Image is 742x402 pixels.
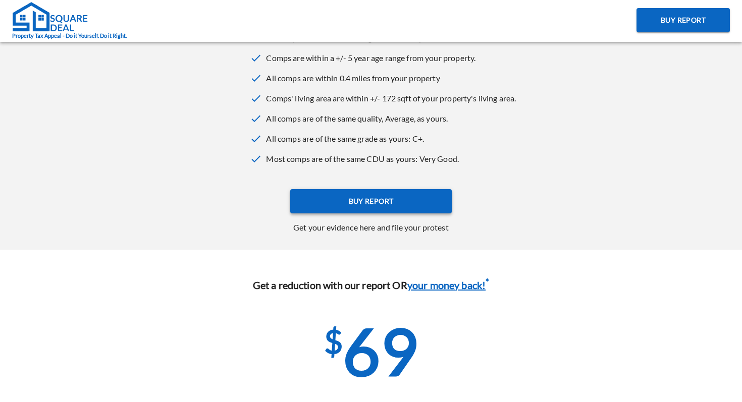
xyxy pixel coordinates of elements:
[12,2,88,32] img: Square Deal
[148,311,183,324] em: Submit
[349,195,394,208] span: Buy Report
[246,88,516,108] li: Comps' living area are within +/- 172 sqft of your property's living area.
[70,265,77,271] img: salesiqlogo_leal7QplfZFryJ6FIlVepeu7OftD7mt8q6exU6-34PB8prfIgodN67KcxXM9Y7JQ_.png
[324,312,417,389] span: 69
[246,48,516,68] li: Comps are within a +/- 5 year age range from your property.
[407,279,486,291] u: your money back!
[17,61,42,66] img: logo_Zg8I0qSkbAqR2WFHt3p6CTuqpyXMFPubPcD2OT02zFN43Cy9FUNNG3NEPhM_Q1qe_.png
[293,221,449,234] p: Get your evidence here and file your protest
[246,129,516,149] li: All comps are of the same grade as yours: C+.
[246,68,516,88] li: All comps are within 0.4 miles from your property
[21,127,176,229] span: We are offline. Please leave us a message.
[407,279,490,291] a: your money back!*
[8,276,734,293] p: Get a reduction with our report OR
[166,5,190,29] div: Minimize live chat window
[79,264,128,271] em: Driven by SalesIQ
[637,8,730,32] button: Buy Report
[290,189,452,213] button: Buy Report
[324,322,343,361] sup: $
[661,16,706,24] span: Buy Report
[246,108,516,129] li: All comps are of the same quality, Average, as yours.
[5,275,192,311] textarea: Type your message and click 'Submit'
[246,149,516,169] li: Most comps are of the same CDU as yours: Very Good.
[52,56,170,70] div: Leave a message
[12,2,127,40] a: Property Tax Appeal - Do it Yourself. Do it Right.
